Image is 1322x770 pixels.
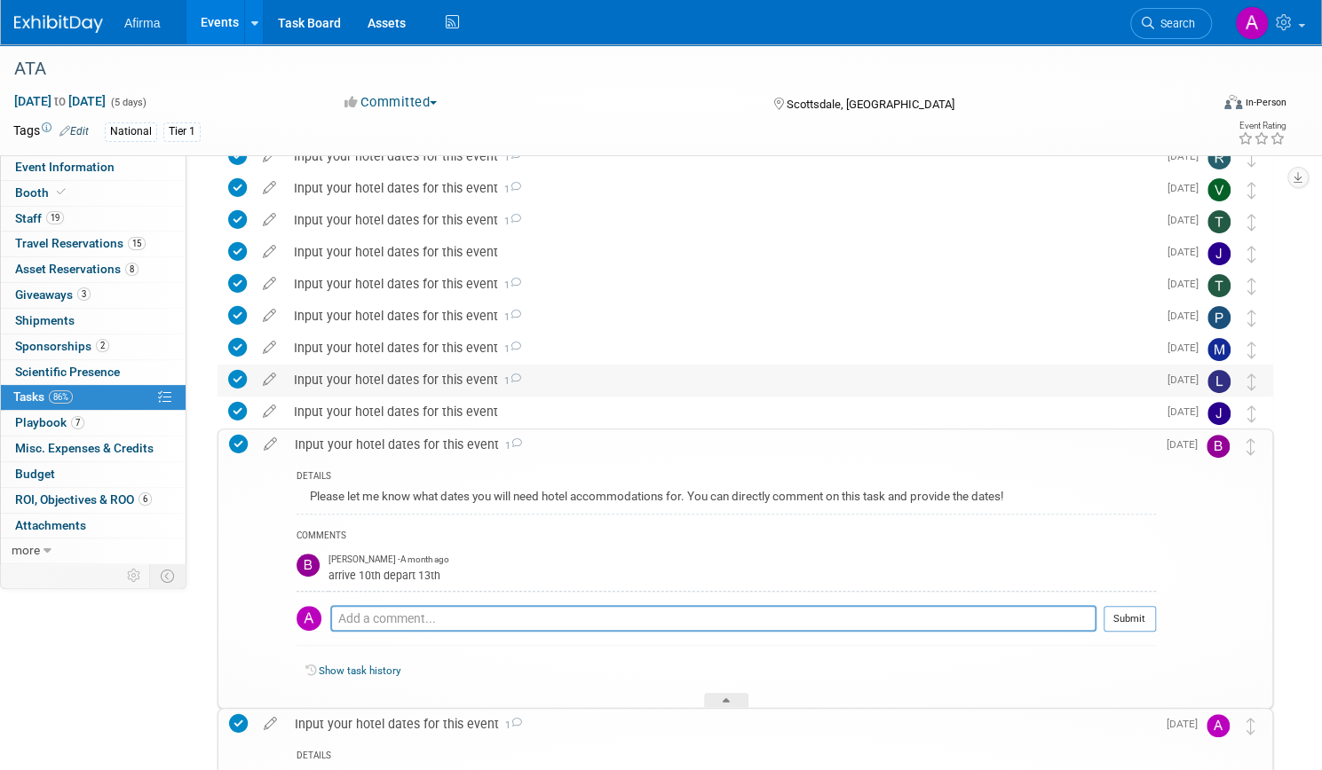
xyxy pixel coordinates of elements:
[787,98,954,111] span: Scottsdale, [GEOGRAPHIC_DATA]
[286,429,1156,460] div: Input your hotel dates for this event
[1207,370,1231,393] img: Laura Kirkpatrick
[297,528,1156,546] div: COMMENTS
[1,334,186,359] a: Sponsorships2
[1207,402,1231,425] img: Jenn Newman
[1207,210,1231,233] img: Taylor Sebesta
[105,122,157,141] div: National
[1247,373,1256,390] i: Move task
[1247,150,1256,167] i: Move task
[1154,17,1195,30] span: Search
[1168,342,1207,354] span: [DATE]
[329,566,1156,583] div: arrive 10th depart 13th
[8,53,1178,85] div: ATA
[1,181,186,206] a: Booth
[1207,242,1231,265] img: Jacob Actkinson
[96,339,109,352] span: 2
[1247,246,1256,263] i: Move task
[49,390,73,404] span: 86%
[15,467,55,481] span: Budget
[1224,95,1242,109] img: Format-Inperson.png
[1168,373,1207,386] span: [DATE]
[1,232,186,256] a: Travel Reservations15
[1,385,186,410] a: Tasks86%
[297,554,320,577] img: Brent Vetter
[59,125,89,137] a: Edit
[498,152,521,163] span: 1
[14,15,103,33] img: ExhibitDay
[1,538,186,563] a: more
[15,365,120,379] span: Scientific Presence
[1235,6,1269,40] img: Amy Emerson
[254,180,285,196] a: edit
[255,716,286,732] a: edit
[285,397,1157,427] div: Input your hotel dates for this event
[254,244,285,260] a: edit
[150,564,186,587] td: Toggle Event Tabs
[1247,438,1255,455] i: Move task
[285,333,1157,363] div: Input your hotel dates for this event
[498,216,521,227] span: 1
[1207,306,1231,329] img: Praveen Kaushik
[51,94,68,108] span: to
[255,436,286,452] a: edit
[1167,438,1207,451] span: [DATE]
[163,122,201,141] div: Tier 1
[1168,405,1207,418] span: [DATE]
[329,554,449,566] span: [PERSON_NAME] - A month ago
[1,283,186,308] a: Giveaways3
[286,709,1156,739] div: Input your hotel dates for this event
[338,93,444,112] button: Committed
[254,212,285,228] a: edit
[119,564,150,587] td: Personalize Event Tab Strip
[1247,214,1256,231] i: Move task
[57,187,66,197] i: Booth reservation complete
[1207,338,1231,361] img: Mohammed Alshalalfa
[498,343,521,355] span: 1
[15,160,115,174] span: Event Information
[1,462,186,487] a: Budget
[13,122,89,142] td: Tags
[15,287,91,302] span: Giveaways
[297,750,1156,765] div: DETAILS
[1207,146,1231,169] img: Randi LeBoyer
[319,664,400,677] a: Show task history
[15,262,139,276] span: Asset Reservations
[13,389,73,404] span: Tasks
[15,492,152,507] span: ROI, Objectives & ROO
[1247,310,1256,326] i: Move task
[498,279,521,291] span: 1
[1207,435,1230,458] img: Brent Vetter
[285,301,1157,331] div: Input your hotel dates for this event
[1247,718,1255,735] i: Move task
[285,269,1157,299] div: Input your hotel dates for this event
[1238,122,1286,130] div: Event Rating
[254,372,285,388] a: edit
[1168,310,1207,322] span: [DATE]
[46,211,64,224] span: 19
[15,441,154,455] span: Misc. Expenses & Credits
[1168,278,1207,290] span: [DATE]
[499,719,522,731] span: 1
[1247,342,1256,358] i: Move task
[285,365,1157,395] div: Input your hotel dates for this event
[1,207,186,232] a: Staff19
[1130,8,1212,39] a: Search
[1096,92,1286,119] div: Event Format
[297,606,321,631] img: Amy Emerson
[1,155,186,180] a: Event Information
[1104,606,1156,632] button: Submit
[1,257,186,282] a: Asset Reservations8
[15,185,69,200] span: Booth
[1207,714,1230,737] img: Atanas Kaykov
[77,287,91,301] span: 3
[498,184,521,195] span: 1
[1,488,186,513] a: ROI, Objectives & ROO6
[124,16,160,30] span: Afirma
[139,492,152,506] span: 6
[15,313,75,327] span: Shipments
[109,97,146,108] span: (5 days)
[71,416,84,429] span: 7
[15,339,109,353] span: Sponsorships
[254,404,285,420] a: edit
[1167,718,1207,730] span: [DATE]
